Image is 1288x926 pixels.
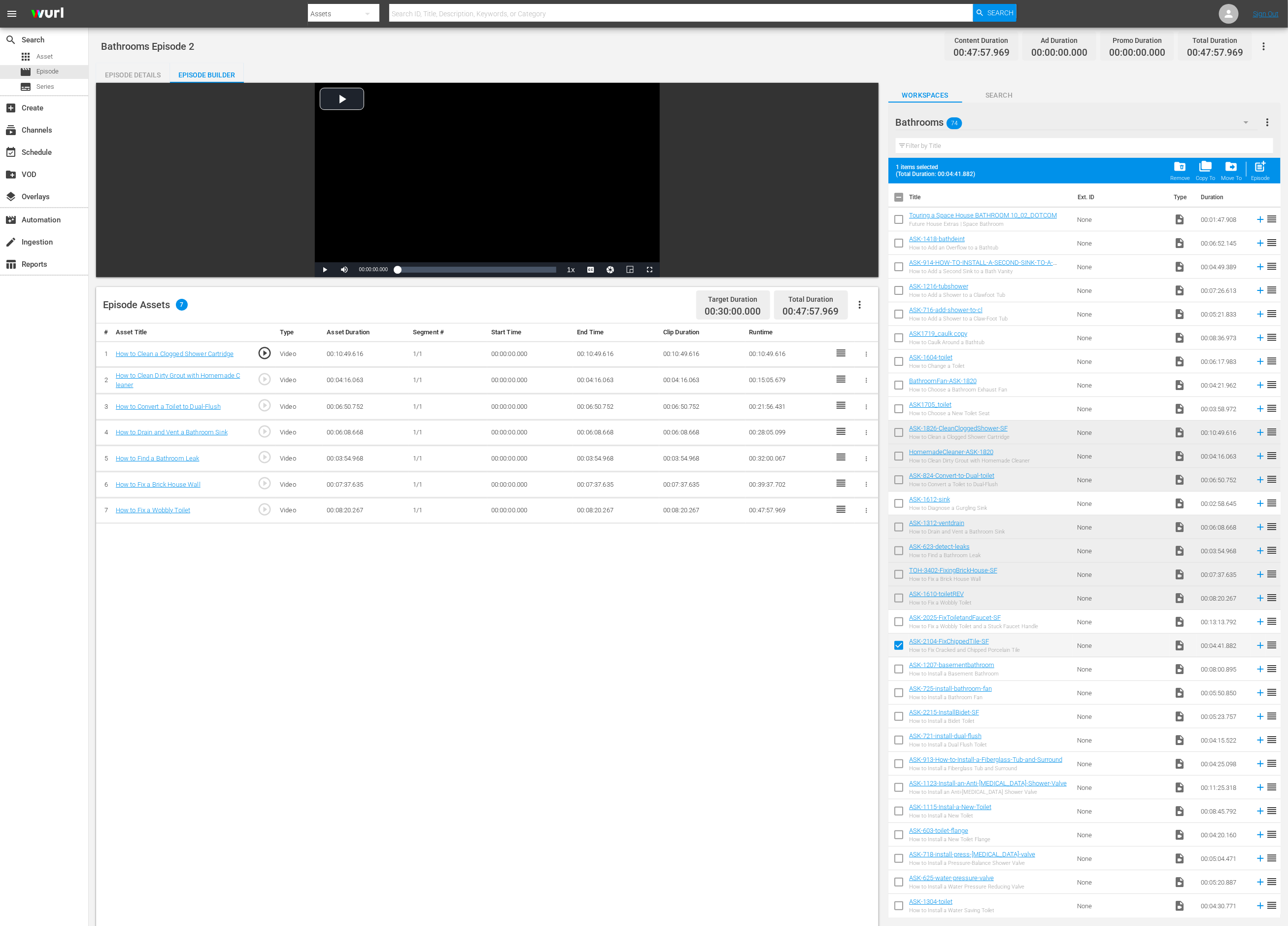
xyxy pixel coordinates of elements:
[746,341,832,367] td: 00:10:49.616
[746,498,832,524] td: 00:47:57.969
[659,472,746,498] td: 00:07:37.635
[1174,160,1187,173] span: folder_delete
[1073,468,1170,492] td: None
[1174,214,1186,225] span: Video
[573,446,659,472] td: 00:03:54.968
[909,600,972,606] div: How to Fix a Wobbly Toilet
[1073,350,1170,373] td: None
[409,498,487,524] td: 1/1
[783,292,839,306] div: Total Duration
[1174,356,1186,367] span: Video
[909,552,981,559] div: How to Find a Bathroom Leak
[1197,255,1251,279] td: 00:04:49.389
[96,498,112,524] td: 7
[96,472,112,498] td: 6
[1174,285,1186,296] span: Video
[573,394,659,420] td: 00:06:50.752
[276,472,323,498] td: Video
[896,164,980,171] span: 1 items selected
[909,638,989,645] a: ASK-2104-FixChippedTile-SF
[1109,47,1165,59] span: 00:00:00.000
[276,420,323,446] td: Video
[1197,610,1251,634] td: 00:13:13.792
[323,341,409,367] td: 00:10:49.616
[1174,498,1186,509] span: Video
[409,323,487,342] th: Segment #
[1266,450,1278,462] span: reorder
[909,316,1008,322] div: How to Add a Shower to a Claw-Foot Tub
[573,323,659,342] th: End Time
[257,346,272,360] span: play_circle_outline
[1255,332,1266,343] svg: Add to Episode
[1174,616,1186,628] span: Video
[20,66,32,78] span: Episode
[909,685,992,692] a: ASK-725-install-bathroom-fan
[96,63,170,87] div: Episode Details
[1261,116,1273,128] span: more_vert
[1174,379,1186,391] span: Video
[103,299,188,311] div: Episode Assets
[620,262,640,277] button: Picture-in-Picture
[659,446,746,472] td: 00:03:54.968
[1266,426,1278,438] span: reorder
[1174,427,1186,438] span: Video
[909,529,1005,535] div: How to Drain and Vent a Bathroom Sink
[909,543,970,550] a: ASK-623-detect-leaks
[398,267,556,273] div: Progress Bar
[323,420,409,446] td: 00:06:08.668
[96,394,112,420] td: 3
[1255,451,1266,462] svg: Add to Episode
[909,458,1030,464] div: How to Clean Dirty Grout with Homemade Cleaner
[276,394,323,420] td: Video
[5,169,17,180] span: VOD
[1031,34,1087,47] div: Ad Duration
[909,377,977,385] a: BathroomFan-ASK-1820
[909,756,1062,763] a: ASK-913-How-to-Install-a-Fiberglass-Tub-and-Surround
[1266,615,1278,627] span: reorder
[659,341,746,367] td: 00:10:49.616
[487,446,574,472] td: 00:00:00.000
[1174,474,1186,486] span: Video
[1254,160,1267,173] span: post_add
[487,394,574,420] td: 00:00:00.000
[1255,403,1266,414] svg: Add to Episode
[276,323,323,342] th: Type
[746,472,832,498] td: 00:39:37.702
[1073,421,1170,444] td: None
[909,425,1008,432] a: ASK-1826-CleanCloggedShower-SF
[909,183,1072,211] th: Title
[96,323,112,342] th: #
[1174,261,1186,273] span: Video
[96,63,170,83] button: Episode Details
[581,262,601,277] button: Captions
[1073,397,1170,421] td: None
[909,434,1010,440] div: How to Clean a Clogged Shower Cartridge
[1197,539,1251,563] td: 00:03:54.968
[36,82,54,92] span: Series
[5,214,17,226] span: Automation
[6,8,18,20] span: menu
[962,89,1036,102] span: Search
[909,268,1069,275] div: How to Add a Second Sink to a Bath Vanity
[112,323,245,342] th: Asset Title
[909,306,983,314] a: ASK-716-add-shower-to-cl
[5,102,17,114] span: Create
[257,502,272,517] span: play_circle_outline
[1197,421,1251,444] td: 00:10:49.616
[1197,350,1251,373] td: 00:06:17.983
[1255,380,1266,391] svg: Add to Episode
[896,171,980,178] span: (Total Duration: 00:04:41.882)
[24,2,71,26] img: ans4CAIJ8jUAAAAAAAAAAAAAAAAAAAAAAAAgQb4GAAAAAAAAAAAAAAAAAAAAAAAAJMjXAAAAAAAAAAAAAAAAAAAAAAAAgAT5G...
[783,306,839,317] span: 00:47:57.969
[116,403,221,410] a: How to Convert a Toilet to Dual-Flush
[1073,231,1170,255] td: None
[1266,521,1278,533] span: reorder
[1174,521,1186,533] span: Video
[170,63,244,83] button: Episode Builder
[909,623,1038,630] div: How to Fix a Wobbly Toilet and a Stuck Faucet Handle
[909,292,1005,298] div: How to Add a Shower to a Clawfoot Tub
[746,323,832,342] th: Runtime
[487,341,574,367] td: 00:00:00.000
[746,446,832,472] td: 00:32:00.067
[1197,208,1251,231] td: 00:01:47.908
